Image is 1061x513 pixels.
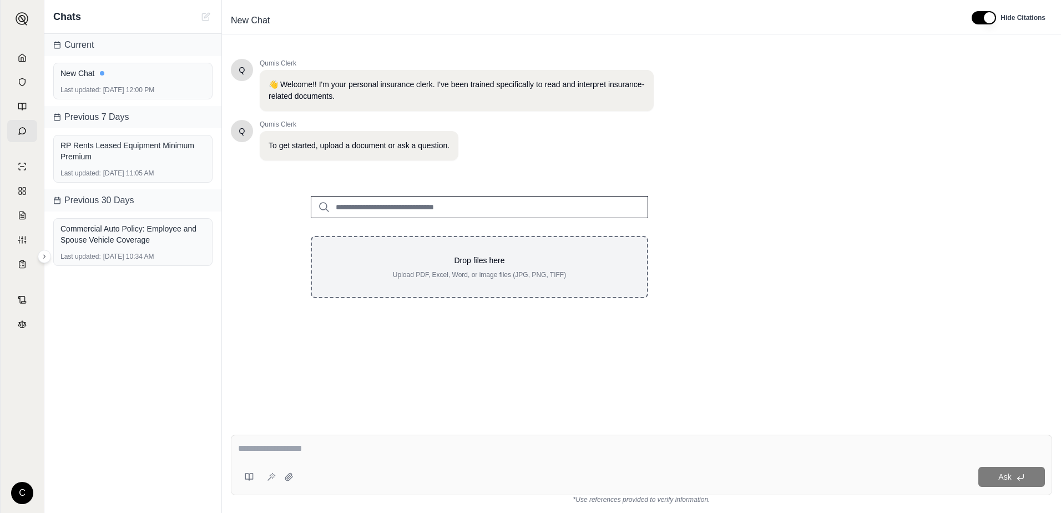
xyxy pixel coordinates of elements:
a: Coverage Table [7,253,37,275]
div: Previous 30 Days [44,189,221,212]
span: Last updated: [60,85,101,94]
button: Expand sidebar [11,8,33,30]
div: RP Rents Leased Equipment Minimum Premium [60,140,205,162]
div: [DATE] 12:00 PM [60,85,205,94]
a: Chat [7,120,37,142]
span: Last updated: [60,169,101,178]
div: *Use references provided to verify information. [231,495,1052,504]
a: Claim Coverage [7,204,37,227]
a: Policy Comparisons [7,180,37,202]
button: New Chat [199,10,213,23]
a: Custom Report [7,229,37,251]
p: Upload PDF, Excel, Word, or image files (JPG, PNG, TIFF) [330,270,629,279]
button: Ask [978,467,1045,487]
span: Hello [239,125,245,137]
img: Expand sidebar [16,12,29,26]
div: [DATE] 10:34 AM [60,252,205,261]
span: Ask [998,472,1011,481]
span: Qumis Clerk [260,120,458,129]
div: [DATE] 11:05 AM [60,169,205,178]
a: Legal Search Engine [7,313,37,335]
span: Hide Citations [1001,13,1045,22]
div: C [11,482,33,504]
p: Drop files here [330,255,629,266]
a: Documents Vault [7,71,37,93]
span: Qumis Clerk [260,59,654,68]
div: New Chat [60,68,205,79]
p: 👋 Welcome!! I'm your personal insurance clerk. I've been trained specifically to read and interpr... [269,79,645,102]
a: Single Policy [7,155,37,178]
span: Hello [239,64,245,76]
a: Prompt Library [7,95,37,118]
a: Contract Analysis [7,289,37,311]
div: Current [44,34,221,56]
div: Commercial Auto Policy: Employee and Spouse Vehicle Coverage [60,223,205,245]
span: Chats [53,9,81,24]
p: To get started, upload a document or ask a question. [269,140,449,152]
div: Previous 7 Days [44,106,221,128]
div: Edit Title [226,12,958,29]
span: New Chat [226,12,274,29]
a: Home [7,47,37,69]
button: Expand sidebar [38,250,51,263]
span: Last updated: [60,252,101,261]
